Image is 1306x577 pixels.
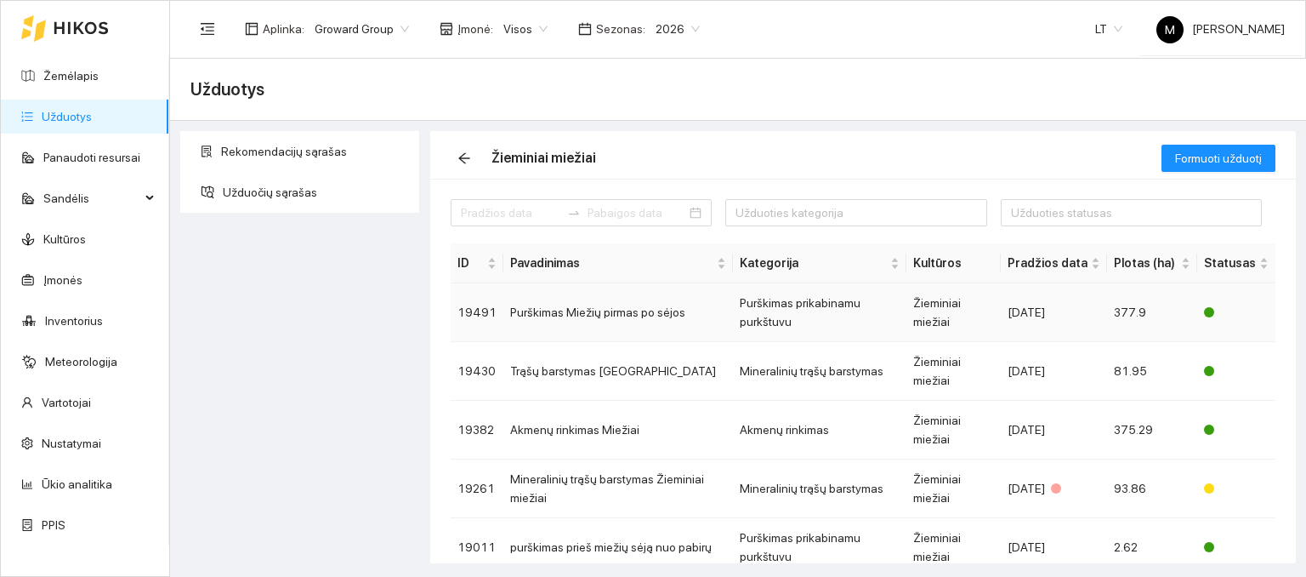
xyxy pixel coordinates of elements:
span: swap-right [567,206,581,220]
a: Kultūros [43,232,86,246]
div: [DATE] [1008,362,1100,380]
span: M [1165,16,1175,43]
span: Pradžios data [1008,254,1087,272]
input: Pradžios data [461,203,560,222]
td: Purškimas prikabinamu purkštuvu [733,518,906,577]
td: Purškimas prikabinamu purkštuvu [733,283,906,342]
span: ID [457,254,484,272]
td: Žieminiai miežiai [906,518,1001,577]
button: menu-fold [190,12,224,46]
td: Žieminiai miežiai [906,401,1001,460]
button: arrow-left [451,145,478,172]
td: 377.9 [1107,283,1197,342]
th: this column's title is Pradžios data,this column is sortable [1001,243,1107,283]
a: Įmonės [43,273,82,287]
td: 375.29 [1107,401,1197,460]
span: Plotas (ha) [1114,254,1178,272]
td: 19430 [451,342,503,401]
span: Sandėlis [43,181,140,215]
td: Purškimas Miežių pirmas po sėjos [503,283,733,342]
span: layout [245,22,258,36]
span: shop [440,22,453,36]
th: this column's title is Kategorija,this column is sortable [733,243,906,283]
td: Mineralinių trąšų barstymas [733,342,906,401]
td: 81.95 [1107,342,1197,401]
input: Pabaigos data [588,203,687,222]
button: Formuoti užduotį [1161,145,1275,172]
span: Sezonas : [596,20,645,38]
span: solution [201,146,213,157]
div: [DATE] [1008,538,1100,557]
div: [DATE] [1008,479,1100,498]
div: [DATE] [1008,420,1100,439]
td: purškimas prieš miežių sėją nuo pabirų [503,518,733,577]
span: Rekomendacijų sąrašas [221,134,406,169]
span: menu-fold [200,21,215,37]
div: Žieminiai miežiai [491,147,596,169]
td: 19382 [451,401,503,460]
span: Groward Group [315,16,409,42]
td: Žieminiai miežiai [906,342,1001,401]
span: [PERSON_NAME] [1156,22,1285,36]
a: Panaudoti resursai [43,151,140,164]
td: Akmenų rinkimas [733,401,906,460]
a: Nustatymai [42,437,101,450]
th: this column's title is Pavadinimas,this column is sortable [503,243,733,283]
a: Meteorologija [45,355,117,368]
span: Aplinka : [263,20,304,38]
td: 19261 [451,460,503,518]
span: calendar [578,22,592,36]
td: 93.86 [1107,460,1197,518]
span: arrow-left [451,151,477,165]
th: Kultūros [906,243,1001,283]
span: LT [1095,16,1122,42]
th: this column's title is Statusas,this column is sortable [1197,243,1275,283]
th: this column's title is Plotas (ha),this column is sortable [1107,243,1197,283]
span: Visos [503,16,548,42]
span: Užduotys [190,76,264,103]
div: [DATE] [1008,303,1100,322]
a: Vartotojai [42,396,91,409]
a: Ūkio analitika [42,477,112,491]
td: Akmenų rinkimas Miežiai [503,401,733,460]
span: Įmonė : [457,20,493,38]
td: Žieminiai miežiai [906,460,1001,518]
td: Mineralinių trąšų barstymas Žieminiai miežiai [503,460,733,518]
span: 2026 [656,16,700,42]
td: 19491 [451,283,503,342]
td: Mineralinių trąšų barstymas [733,460,906,518]
a: Inventorius [45,314,103,328]
span: Formuoti užduotį [1175,149,1262,168]
span: Pavadinimas [510,254,713,272]
td: Trąšų barstymas [GEOGRAPHIC_DATA] [503,342,733,401]
a: PPIS [42,518,65,532]
span: Užduočių sąrašas [223,175,406,209]
th: this column's title is ID,this column is sortable [451,243,503,283]
span: Kategorija [740,254,887,272]
a: Užduotys [42,110,92,123]
a: Žemėlapis [43,69,99,83]
span: Statusas [1204,254,1256,272]
td: Žieminiai miežiai [906,283,1001,342]
td: 19011 [451,518,503,577]
span: to [567,206,581,220]
td: 2.62 [1107,518,1197,577]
